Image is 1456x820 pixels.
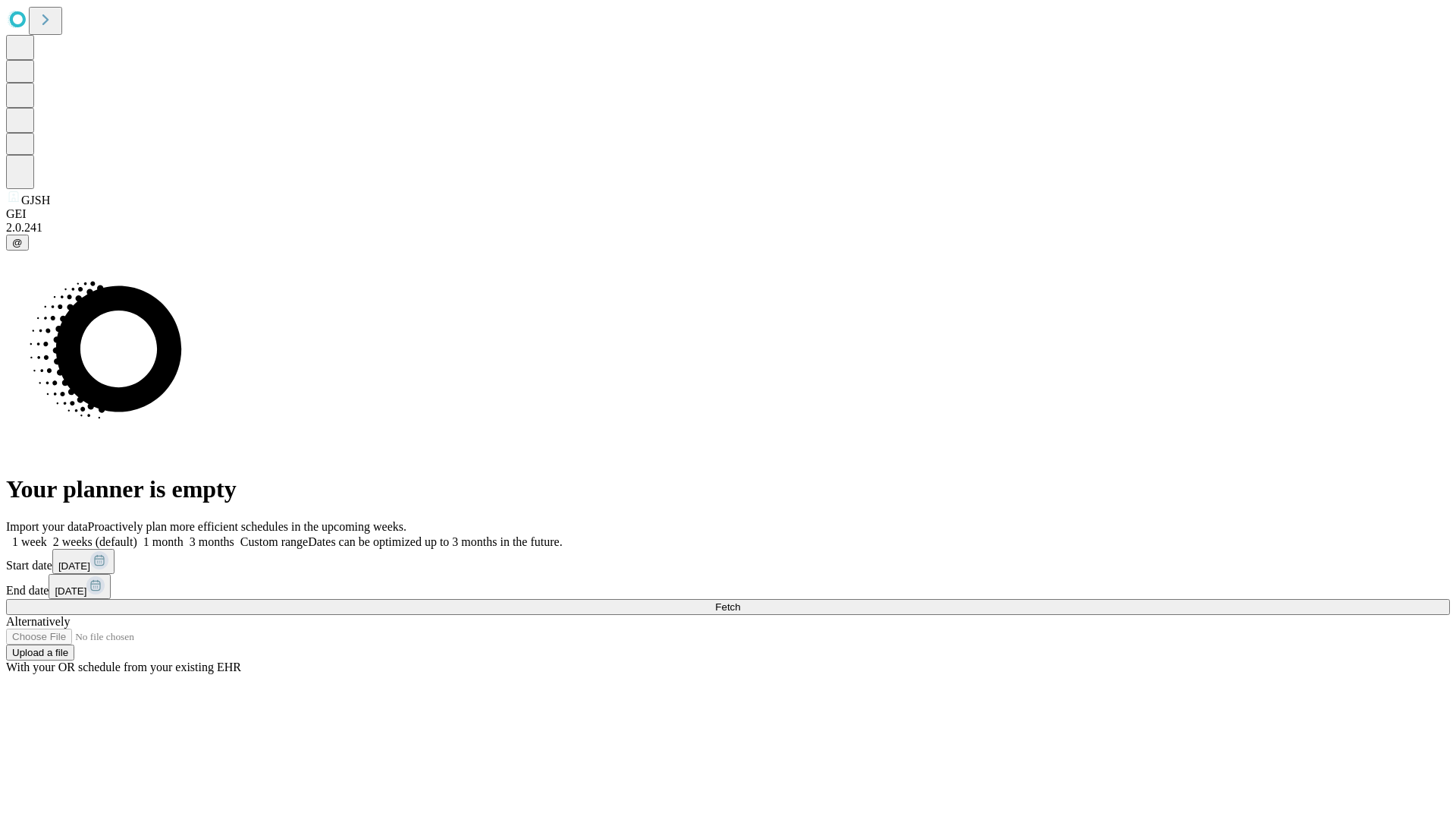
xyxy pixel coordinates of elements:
span: @ [12,237,23,248]
div: End date [6,574,1450,599]
span: Import your data [6,520,88,533]
button: Upload a file [6,645,74,661]
button: @ [6,235,29,251]
span: With your OR schedule from your existing EHR [6,661,241,673]
span: 2 weeks (default) [53,535,137,548]
div: GEI [6,207,1450,221]
button: [DATE] [49,574,111,599]
span: [DATE] [58,560,90,572]
button: [DATE] [52,549,115,574]
span: 1 week [12,535,47,548]
span: Alternatively [6,615,70,628]
div: 2.0.241 [6,221,1450,235]
span: Dates can be optimized up to 3 months in the future. [308,535,562,548]
span: GJSH [21,194,50,207]
span: Fetch [715,601,740,613]
span: Proactively plan more efficient schedules in the upcoming weeks. [88,520,406,533]
button: Fetch [6,599,1450,615]
span: 3 months [190,535,234,548]
span: Custom range [240,535,308,548]
h1: Your planner is empty [6,475,1450,503]
span: [DATE] [55,585,86,597]
span: 1 month [143,535,184,548]
div: Start date [6,549,1450,574]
